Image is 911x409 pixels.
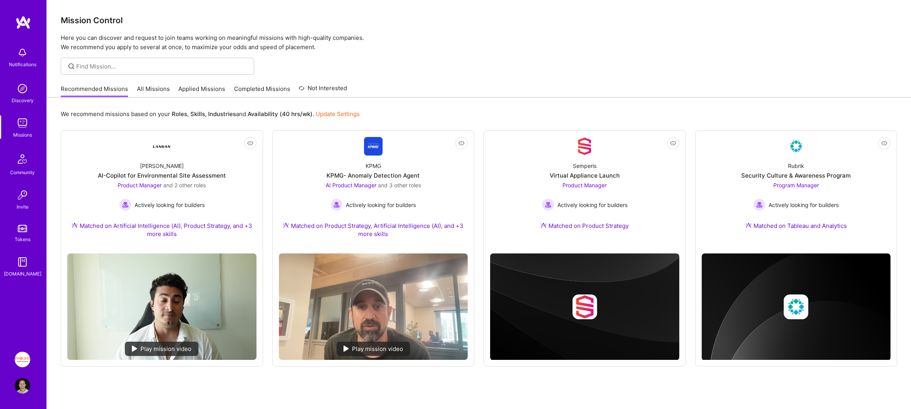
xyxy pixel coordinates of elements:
[125,342,198,356] div: Play mission video
[61,15,897,25] h3: Mission Control
[490,253,679,360] img: cover
[135,201,205,209] span: Actively looking for builders
[572,294,597,319] img: Company logo
[17,203,29,211] div: Invite
[10,168,35,176] div: Community
[76,62,248,70] input: Find Mission...
[15,45,30,60] img: bell
[67,222,256,238] div: Matched on Artificial Intelligence (AI), Product Strategy, and +3 more skills
[769,201,839,209] span: Actively looking for builders
[13,150,32,168] img: Community
[98,171,226,180] div: AI-Copilot for Environmental Site Assessment
[573,162,597,170] div: Semperis
[540,222,629,230] div: Matched on Product Strategy
[119,199,132,211] img: Actively looking for builders
[279,253,468,360] img: No Mission
[132,346,137,352] img: play
[741,171,851,180] div: Security Culture & Awareness Program
[337,342,410,356] div: Play mission video
[72,222,78,228] img: Ateam Purple Icon
[15,81,30,96] img: discovery
[702,137,891,245] a: Company LogoRubrikSecurity Culture & Awareness ProgramProgram Manager Actively looking for builde...
[15,254,30,270] img: guide book
[137,85,170,98] a: All Missions
[702,253,891,361] img: cover
[61,85,128,98] a: Recommended Missions
[190,110,205,118] b: Skills
[753,199,766,211] img: Actively looking for builders
[745,222,847,230] div: Matched on Tableau and Analytics
[208,110,236,118] b: Industries
[745,222,752,228] img: Ateam Purple Icon
[163,182,206,188] span: and 2 other roles
[9,60,36,68] div: Notifications
[279,222,468,238] div: Matched on Product Strategy, Artificial Intelligence (AI), and +3 more skills
[13,378,32,394] a: User Avatar
[540,222,547,228] img: Ateam Purple Icon
[13,131,32,139] div: Missions
[15,187,30,203] img: Invite
[279,137,468,247] a: Company LogoKPMGKPMG- Anomaly Detection AgentAI Product Manager and 3 other rolesActively looking...
[330,199,343,211] img: Actively looking for builders
[4,270,41,278] div: [DOMAIN_NAME]
[67,253,256,360] img: No Mission
[247,140,253,146] i: icon EyeClosed
[15,235,31,243] div: Tokens
[550,171,620,180] div: Virtual Appliance Launch
[67,137,256,247] a: Company Logo[PERSON_NAME]AI-Copilot for Environmental Site AssessmentProduct Manager and 2 other ...
[13,352,32,367] a: Insight Partners: Data & AI - Sourcing
[787,137,805,156] img: Company Logo
[172,110,187,118] b: Roles
[15,15,31,29] img: logo
[248,110,313,118] b: Availability (40 hrs/wk)
[346,201,416,209] span: Actively looking for builders
[316,110,360,118] a: Update Settings
[881,140,887,146] i: icon EyeClosed
[788,162,804,170] div: Rubrik
[140,162,184,170] div: [PERSON_NAME]
[366,162,381,170] div: KPMG
[61,33,897,52] p: Here you can discover and request to join teams working on meaningful missions with high-quality ...
[364,137,383,156] img: Company Logo
[15,352,30,367] img: Insight Partners: Data & AI - Sourcing
[67,62,76,71] i: icon SearchGrey
[61,110,360,118] p: We recommend missions based on your , , and .
[557,201,627,209] span: Actively looking for builders
[784,294,808,319] img: Company logo
[773,182,819,188] span: Program Manager
[542,199,554,211] img: Actively looking for builders
[299,84,347,98] a: Not Interested
[15,378,30,394] img: User Avatar
[326,182,376,188] span: AI Product Manager
[12,96,34,104] div: Discovery
[118,182,162,188] span: Product Manager
[378,182,421,188] span: and 3 other roles
[178,85,225,98] a: Applied Missions
[326,171,420,180] div: KPMG- Anomaly Detection Agent
[562,182,607,188] span: Product Manager
[575,137,594,156] img: Company Logo
[234,85,290,98] a: Completed Missions
[490,137,679,245] a: Company LogoSemperisVirtual Appliance LaunchProduct Manager Actively looking for buildersActively...
[152,137,171,156] img: Company Logo
[458,140,465,146] i: icon EyeClosed
[18,225,27,232] img: tokens
[344,346,349,352] img: play
[670,140,676,146] i: icon EyeClosed
[283,222,289,228] img: Ateam Purple Icon
[15,115,30,131] img: teamwork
